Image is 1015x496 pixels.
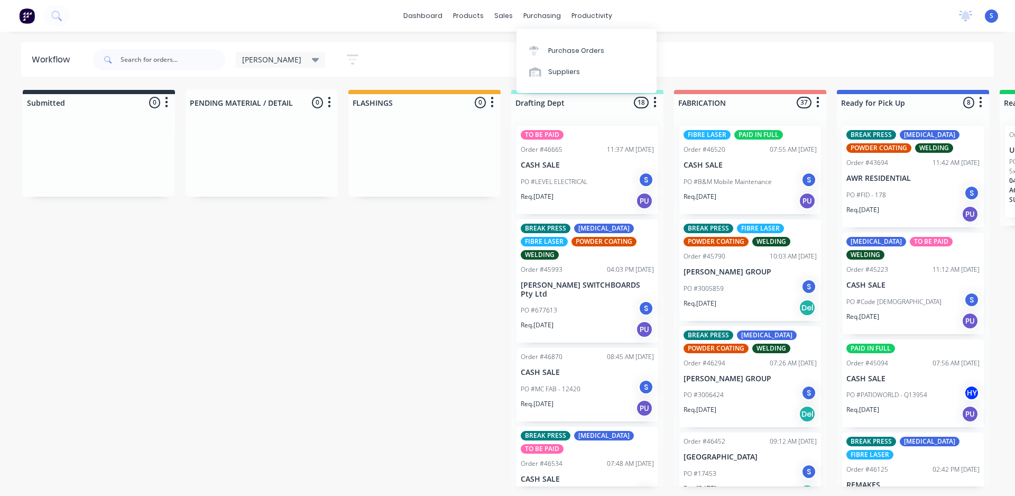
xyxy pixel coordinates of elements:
[846,312,879,322] p: Req. [DATE]
[752,344,790,353] div: WELDING
[990,11,993,21] span: S
[842,126,984,227] div: BREAK PRESS[MEDICAL_DATA]POWDER COATINGWELDINGOrder #4369411:42 AM [DATE]AWR RESIDENTIALPO #FID -...
[846,130,896,140] div: BREAK PRESS
[521,475,654,484] p: CASH SALE
[571,237,636,246] div: POWDER COATING
[846,450,893,460] div: FIBRE LASER
[398,8,448,24] a: dashboard
[121,49,225,70] input: Search for orders...
[489,8,518,24] div: sales
[846,405,879,415] p: Req. [DATE]
[684,237,749,246] div: POWDER COATING
[521,368,654,377] p: CASH SALE
[521,192,553,201] p: Req. [DATE]
[679,126,821,214] div: FIBRE LASERPAID IN FULLOrder #4652007:55 AM [DATE]CASH SALEPO #B&M Mobile MaintenanceSReq.[DATE]PU
[521,130,564,140] div: TO BE PAID
[900,130,959,140] div: [MEDICAL_DATA]
[799,192,816,209] div: PU
[846,205,879,215] p: Req. [DATE]
[846,174,980,183] p: AWR RESIDENTIAL
[521,281,654,299] p: [PERSON_NAME] SWITCHBOARDS Pty Ltd
[684,405,716,415] p: Req. [DATE]
[846,250,884,260] div: WELDING
[846,344,895,353] div: PAID IN FULL
[801,385,817,401] div: S
[684,453,817,462] p: [GEOGRAPHIC_DATA]
[521,177,587,187] p: PO #LEVEL ELECTRICAL
[801,464,817,480] div: S
[801,279,817,295] div: S
[607,459,654,469] div: 07:48 AM [DATE]
[752,237,790,246] div: WELDING
[846,158,888,168] div: Order #43694
[684,330,733,340] div: BREAK PRESS
[846,143,911,153] div: POWDER COATING
[684,374,817,383] p: [PERSON_NAME] GROUP
[684,192,716,201] p: Req. [DATE]
[842,339,984,428] div: PAID IN FULLOrder #4509407:56 AM [DATE]CASH SALEPO #PATIOWORLD - Q13954HYReq.[DATE]PU
[900,437,959,446] div: [MEDICAL_DATA]
[933,465,980,474] div: 02:42 PM [DATE]
[684,437,725,446] div: Order #46452
[521,250,559,260] div: WELDING
[964,385,980,401] div: HY
[636,192,653,209] div: PU
[962,313,979,329] div: PU
[799,299,816,316] div: Del
[964,185,980,201] div: S
[574,431,634,440] div: [MEDICAL_DATA]
[684,177,772,187] p: PO #B&M Mobile Maintenance
[684,130,731,140] div: FIBRE LASER
[734,130,783,140] div: PAID IN FULL
[242,54,301,65] span: [PERSON_NAME]
[521,399,553,409] p: Req. [DATE]
[521,459,562,469] div: Order #46534
[846,190,886,200] p: PO #FID - 178
[801,172,817,188] div: S
[684,252,725,261] div: Order #45790
[684,145,725,154] div: Order #46520
[933,359,980,368] div: 07:56 AM [DATE]
[684,344,749,353] div: POWDER COATING
[770,145,817,154] div: 07:55 AM [DATE]
[516,126,658,214] div: TO BE PAIDOrder #4666511:37 AM [DATE]CASH SALEPO #LEVEL ELECTRICALSReq.[DATE]PU
[574,224,634,233] div: [MEDICAL_DATA]
[566,8,617,24] div: productivity
[521,431,570,440] div: BREAK PRESS
[638,379,654,395] div: S
[521,384,580,394] p: PO #MC FAB - 12420
[684,469,716,479] p: PO #17453
[607,145,654,154] div: 11:37 AM [DATE]
[684,161,817,170] p: CASH SALE
[636,400,653,417] div: PU
[846,359,888,368] div: Order #45094
[636,321,653,338] div: PU
[521,265,562,274] div: Order #45993
[521,320,553,330] p: Req. [DATE]
[737,330,797,340] div: [MEDICAL_DATA]
[846,481,980,490] p: REMAKES
[846,297,942,307] p: PO #Code [DEMOGRAPHIC_DATA]
[32,53,75,66] div: Workflow
[846,265,888,274] div: Order #45223
[684,484,716,493] p: Req. [DATE]
[846,465,888,474] div: Order #46125
[737,224,784,233] div: FIBRE LASER
[679,219,821,321] div: BREAK PRESSFIBRE LASERPOWDER COATINGWELDINGOrder #4579010:03 AM [DATE][PERSON_NAME] GROUPPO #3005...
[684,299,716,308] p: Req. [DATE]
[933,265,980,274] div: 11:12 AM [DATE]
[933,158,980,168] div: 11:42 AM [DATE]
[846,281,980,290] p: CASH SALE
[521,306,557,315] p: PO #677613
[962,206,979,223] div: PU
[915,143,953,153] div: WELDING
[846,237,906,246] div: [MEDICAL_DATA]
[684,268,817,277] p: [PERSON_NAME] GROUP
[846,390,927,400] p: PO #PATIOWORLD - Q13954
[516,348,658,421] div: Order #4687008:45 AM [DATE]CASH SALEPO #MC FAB - 12420SReq.[DATE]PU
[521,237,568,246] div: FIBRE LASER
[516,40,657,61] a: Purchase Orders
[770,437,817,446] div: 09:12 AM [DATE]
[638,300,654,316] div: S
[964,292,980,308] div: S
